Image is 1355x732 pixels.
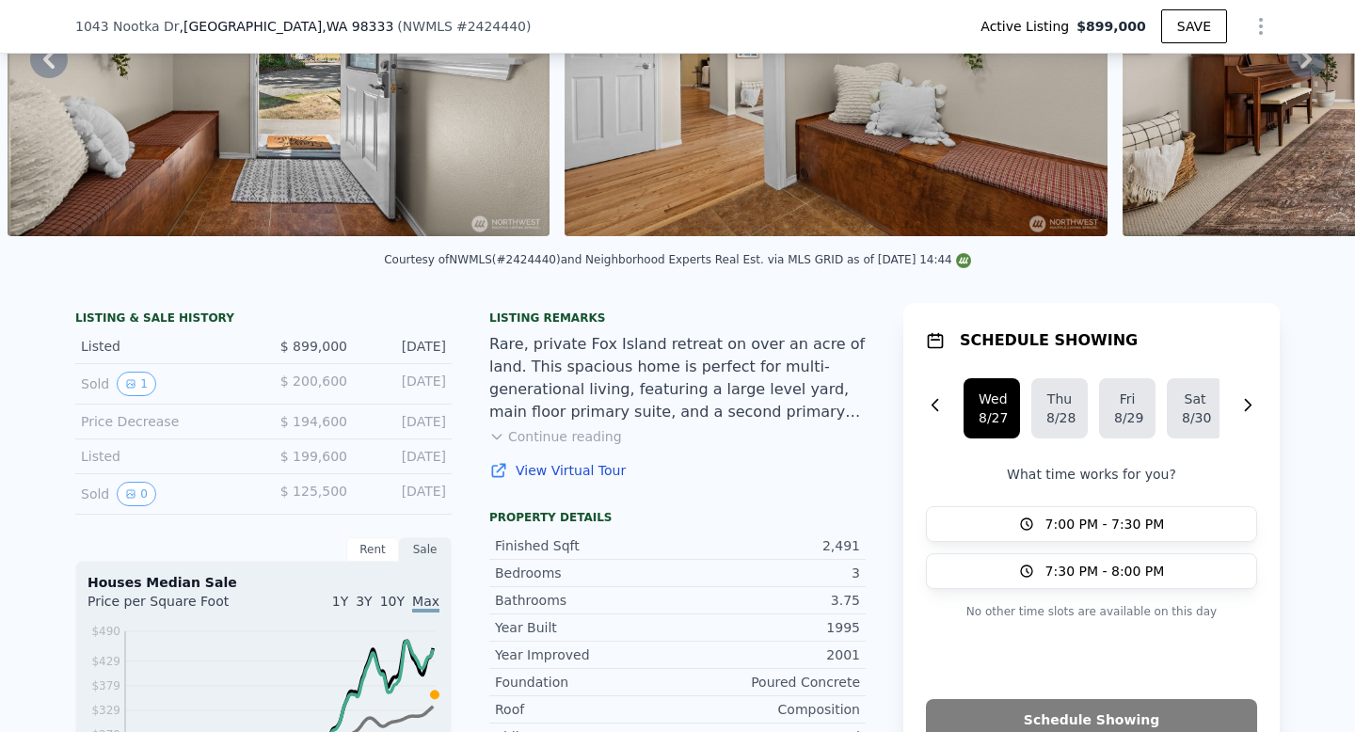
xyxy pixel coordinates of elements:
span: 3Y [356,594,372,609]
div: Wed [979,390,1005,408]
span: $ 194,600 [280,414,347,429]
span: , WA 98333 [322,19,393,34]
span: $899,000 [1076,17,1146,36]
div: Listing remarks [489,310,866,326]
p: What time works for you? [926,465,1257,484]
button: Continue reading [489,427,622,446]
div: Thu [1046,390,1073,408]
button: Show Options [1242,8,1280,45]
div: Rent [346,537,399,562]
p: No other time slots are available on this day [926,600,1257,623]
button: Thu8/28 [1031,378,1088,438]
span: $ 899,000 [280,339,347,354]
div: Listed [81,447,248,466]
span: 7:00 PM - 7:30 PM [1045,515,1165,533]
div: LISTING & SALE HISTORY [75,310,452,329]
div: 8/29 [1114,408,1140,427]
div: [DATE] [362,372,446,396]
div: Year Improved [495,645,677,664]
tspan: $490 [91,625,120,638]
tspan: $329 [91,704,120,717]
div: Houses Median Sale [88,573,439,592]
button: View historical data [117,372,156,396]
div: Fri [1114,390,1140,408]
button: 7:00 PM - 7:30 PM [926,506,1257,542]
span: 10Y [380,594,405,609]
div: Sale [399,537,452,562]
div: Year Built [495,618,677,637]
span: 7:30 PM - 8:00 PM [1045,562,1165,581]
button: Sat8/30 [1167,378,1223,438]
div: Bathrooms [495,591,677,610]
div: 1995 [677,618,860,637]
div: 2,491 [677,536,860,555]
span: $ 125,500 [280,484,347,499]
div: 8/27 [979,408,1005,427]
tspan: $429 [91,655,120,668]
div: ( ) [397,17,531,36]
div: Rare, private Fox Island retreat on over an acre of land. This spacious home is perfect for multi... [489,333,866,423]
div: [DATE] [362,412,446,431]
div: Composition [677,700,860,719]
div: Sold [81,372,248,396]
button: 7:30 PM - 8:00 PM [926,553,1257,589]
div: Price Decrease [81,412,248,431]
button: View historical data [117,482,156,506]
tspan: $379 [91,679,120,692]
div: Foundation [495,673,677,692]
div: [DATE] [362,447,446,466]
div: Bedrooms [495,564,677,582]
span: 1043 Nootka Dr [75,17,180,36]
div: 8/30 [1182,408,1208,427]
a: View Virtual Tour [489,461,866,480]
div: [DATE] [362,482,446,506]
img: NWMLS Logo [956,253,971,268]
div: Listed [81,337,248,356]
div: Roof [495,700,677,719]
div: Property details [489,510,866,525]
div: 2001 [677,645,860,664]
div: Sat [1182,390,1208,408]
div: Poured Concrete [677,673,860,692]
span: Max [412,594,439,613]
div: Courtesy of NWMLS (#2424440) and Neighborhood Experts Real Est. via MLS GRID as of [DATE] 14:44 [384,253,971,266]
button: Wed8/27 [964,378,1020,438]
div: [DATE] [362,337,446,356]
div: 8/28 [1046,408,1073,427]
div: Finished Sqft [495,536,677,555]
span: Active Listing [980,17,1076,36]
button: SAVE [1161,9,1227,43]
div: 3.75 [677,591,860,610]
span: $ 199,600 [280,449,347,464]
span: # 2424440 [456,19,526,34]
div: Sold [81,482,248,506]
span: NWMLS [403,19,453,34]
span: 1Y [332,594,348,609]
div: Price per Square Foot [88,592,263,622]
span: , [GEOGRAPHIC_DATA] [180,17,394,36]
div: 3 [677,564,860,582]
h1: SCHEDULE SHOWING [960,329,1138,352]
span: $ 200,600 [280,374,347,389]
button: Fri8/29 [1099,378,1156,438]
